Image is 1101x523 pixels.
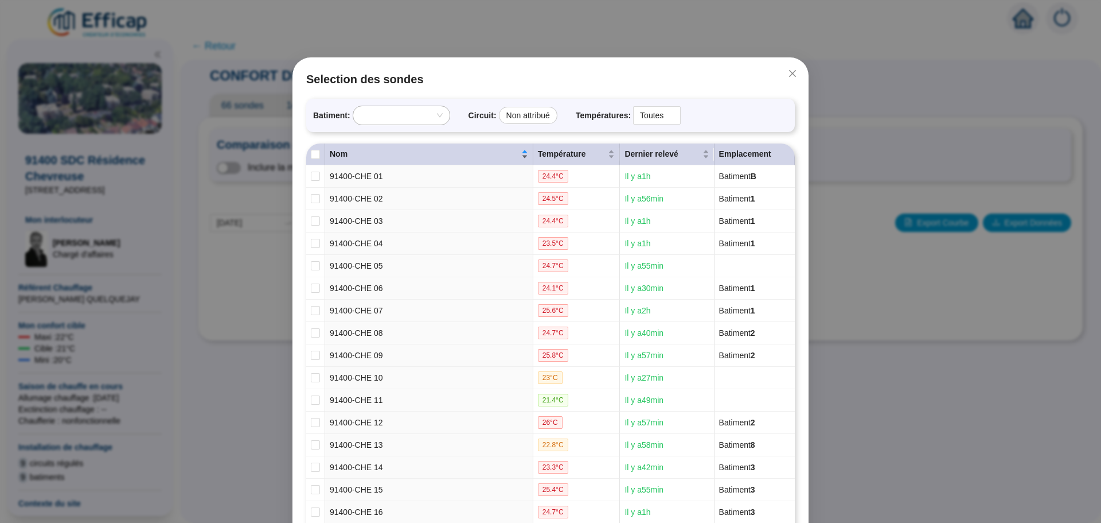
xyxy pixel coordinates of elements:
span: Batiment [719,216,755,226]
span: Batiment [719,440,755,450]
span: 22.8 °C [538,439,568,451]
span: Batiment [719,463,755,472]
th: Dernier relevé [620,144,714,165]
span: Circuit : [468,110,497,122]
span: Il y a 27 min [624,373,663,382]
span: 24.4 °C [538,215,568,227]
span: 23 °C [538,371,563,384]
span: 21.4 °C [538,394,568,406]
span: Fermer [783,69,802,78]
span: 25.6 °C [538,304,568,317]
span: 2 [751,328,755,338]
span: Température [538,148,606,160]
span: 23.5 °C [538,237,568,250]
span: 24.1 °C [538,282,568,295]
td: 91400-CHE 09 [325,344,533,367]
span: Il y a 57 min [624,418,663,427]
span: Dernier relevé [624,148,700,160]
span: Il y a 1 h [624,239,650,248]
span: Il y a 1 h [624,172,650,181]
span: 1 [751,194,755,203]
span: Il y a 55 min [624,485,663,494]
td: 91400-CHE 14 [325,456,533,479]
td: 91400-CHE 10 [325,367,533,389]
th: Nom [325,144,533,165]
span: 1 [751,306,755,315]
span: Il y a 56 min [624,194,663,203]
span: Batiment [719,306,755,315]
td: 91400-CHE 11 [325,389,533,412]
span: Batiment [719,418,755,427]
span: 3 [751,463,755,472]
td: 91400-CHE 04 [325,233,533,255]
td: 91400-CHE 15 [325,479,533,501]
span: 24.7 °C [538,327,568,339]
span: Batiment [719,284,755,293]
span: 3 [751,485,755,494]
span: 1 [751,284,755,293]
span: 1 [751,216,755,226]
span: Batiment [719,239,755,248]
td: 91400-CHE 02 [325,188,533,210]
span: Il y a 1 h [624,507,650,517]
button: Close [783,64,802,83]
span: B [751,172,756,181]
span: Il y a 2 h [624,306,650,315]
span: 25.8 °C [538,349,568,362]
span: Températures : [576,110,631,122]
span: Selection des sondes [306,71,795,87]
span: 24.5 °C [538,192,568,205]
span: Il y a 42 min [624,463,663,472]
td: 91400-CHE 01 [325,165,533,188]
span: 24.7 °C [538,259,568,272]
td: 91400-CHE 03 [325,210,533,233]
td: 91400-CHE 13 [325,434,533,456]
span: Il y a 55 min [624,261,663,270]
div: Non attribué [499,107,557,124]
span: Batiment [719,172,756,181]
span: Il y a 30 min [624,284,663,293]
td: 91400-CHE 05 [325,255,533,277]
span: 26 °C [538,416,563,429]
span: Batiment [719,507,755,517]
span: Batiment [719,194,755,203]
span: 25.4 °C [538,483,568,496]
td: 91400-CHE 07 [325,300,533,322]
td: 91400-CHE 08 [325,322,533,344]
span: Il y a 49 min [624,396,663,405]
th: Température [533,144,620,165]
span: Il y a 58 min [624,440,663,450]
div: Emplacement [719,148,790,160]
span: Batiment : [313,110,350,122]
td: 91400-CHE 12 [325,412,533,434]
span: down [667,112,674,119]
span: 2 [751,351,755,360]
span: Batiment [719,485,755,494]
span: 24.7 °C [538,506,568,518]
span: Batiment [719,328,755,338]
span: 3 [751,507,755,517]
span: 24.4 °C [538,170,568,183]
span: Batiment [719,351,755,360]
td: 91400-CHE 06 [325,277,533,300]
span: close [788,69,797,78]
span: Nom [330,148,519,160]
span: 23.3 °C [538,461,568,474]
span: 8 [751,440,755,450]
span: Il y a 57 min [624,351,663,360]
span: Il y a 40 min [624,328,663,338]
span: 1 [751,239,755,248]
span: 2 [751,418,755,427]
span: Il y a 1 h [624,216,650,226]
span: Toutes [640,107,674,124]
